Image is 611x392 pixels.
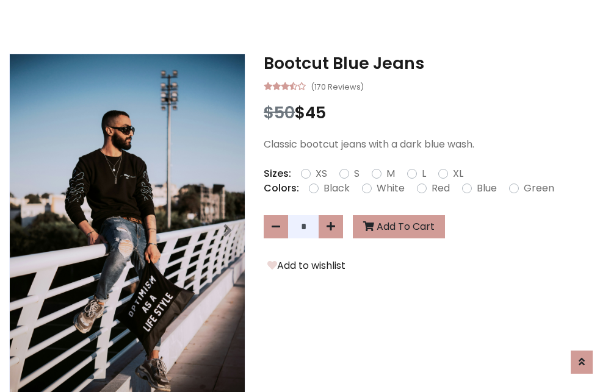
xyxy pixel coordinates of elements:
small: (170 Reviews) [311,79,364,93]
p: Classic bootcut jeans with a dark blue wash. [264,137,602,152]
label: M [386,166,395,181]
label: Red [432,181,450,196]
label: XL [453,166,463,181]
label: Green [524,181,554,196]
h3: $ [264,103,602,123]
h3: Bootcut Blue Jeans [264,54,602,73]
span: 45 [305,101,326,124]
p: Colors: [264,181,299,196]
label: Blue [477,181,497,196]
button: Add To Cart [353,215,445,238]
button: Add to wishlist [264,258,349,274]
label: S [354,166,360,181]
label: Black [324,181,350,196]
p: Sizes: [264,166,291,181]
label: XS [316,166,327,181]
label: White [377,181,405,196]
label: L [422,166,426,181]
span: $50 [264,101,295,124]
